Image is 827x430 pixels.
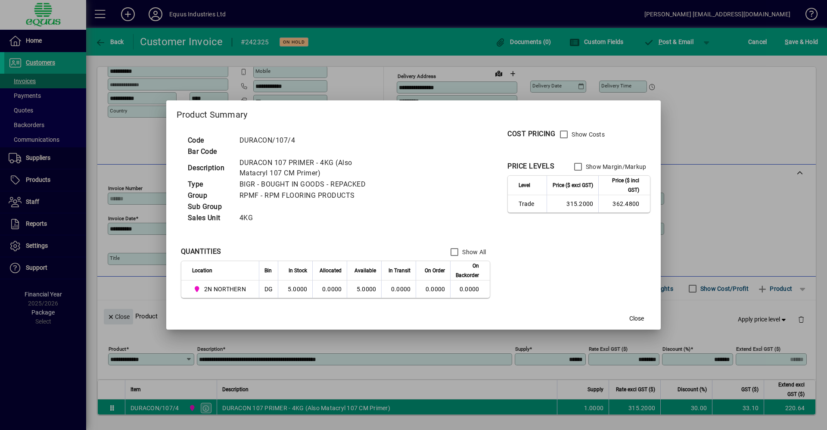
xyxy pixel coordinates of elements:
[278,280,312,298] td: 5.0000
[354,266,376,275] span: Available
[519,181,530,190] span: Level
[347,280,381,298] td: 5.0000
[259,280,278,298] td: DG
[235,179,392,190] td: BIGR - BOUGHT IN GOODS - REPACKED
[183,190,235,201] td: Group
[425,266,445,275] span: On Order
[604,176,639,195] span: Price ($ incl GST)
[183,201,235,212] td: Sub Group
[570,130,605,139] label: Show Costs
[450,280,490,298] td: 0.0000
[460,248,486,256] label: Show All
[426,286,445,293] span: 0.0000
[235,212,392,224] td: 4KG
[235,190,392,201] td: RPMF - RPM FLOORING PRODUCTS
[183,179,235,190] td: Type
[166,100,661,125] h2: Product Summary
[192,284,249,294] span: 2N NORTHERN
[507,129,555,139] div: COST PRICING
[507,161,554,171] div: PRICE LEVELS
[519,199,541,208] span: Trade
[235,135,392,146] td: DURACON/107/4
[553,181,593,190] span: Price ($ excl GST)
[192,266,212,275] span: Location
[584,162,647,171] label: Show Margin/Markup
[391,286,411,293] span: 0.0000
[623,311,650,326] button: Close
[181,246,221,257] div: QUANTITIES
[598,195,650,212] td: 362.4800
[312,280,347,298] td: 0.0000
[183,212,235,224] td: Sales Unit
[320,266,342,275] span: Allocated
[629,314,644,323] span: Close
[183,135,235,146] td: Code
[204,285,246,293] span: 2N NORTHERN
[235,157,392,179] td: DURACON 107 PRIMER - 4KG (Also Matacryl 107 CM Primer)
[389,266,410,275] span: In Transit
[183,146,235,157] td: Bar Code
[289,266,307,275] span: In Stock
[456,261,479,280] span: On Backorder
[264,266,272,275] span: Bin
[547,195,598,212] td: 315.2000
[183,157,235,179] td: Description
